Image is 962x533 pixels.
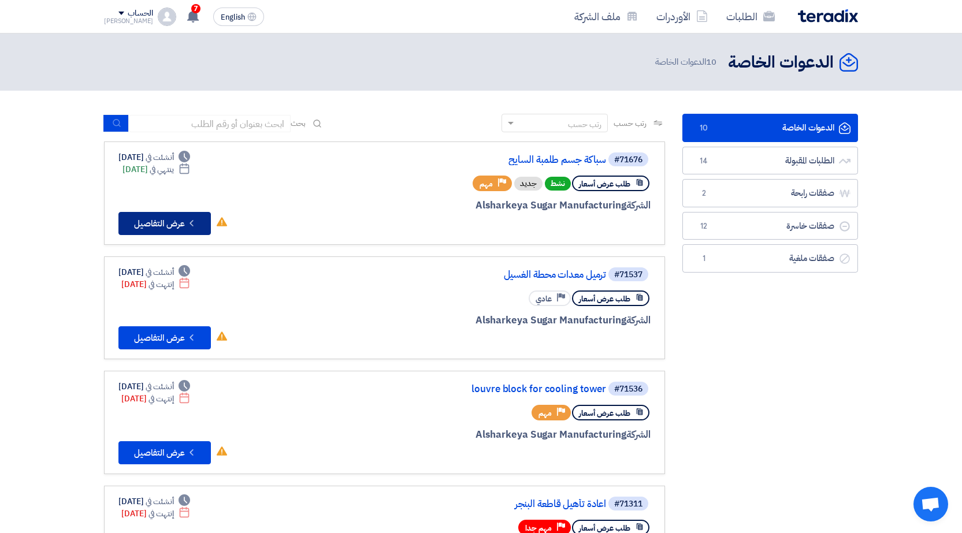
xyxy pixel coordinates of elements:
[579,293,630,304] span: طلب عرض أسعار
[146,381,173,393] span: أنشئت في
[728,51,834,74] h2: الدعوات الخاصة
[682,179,858,207] a: صفقات رابحة2
[626,313,651,327] span: الشركة
[682,244,858,273] a: صفقات ملغية1
[614,271,642,279] div: #71537
[291,117,306,129] span: بحث
[697,188,711,199] span: 2
[706,55,716,68] span: 10
[697,155,711,167] span: 14
[647,3,717,30] a: الأوردرات
[221,13,245,21] span: English
[118,326,211,349] button: عرض التفاصيل
[480,178,493,189] span: مهم
[373,427,651,442] div: Alsharkeya Sugar Manufacturing
[375,155,606,165] a: سباكة جسم طلمبة السايح
[118,266,190,278] div: [DATE]
[798,9,858,23] img: Teradix logo
[118,151,190,163] div: [DATE]
[568,118,601,131] div: رتب حسب
[121,508,190,520] div: [DATE]
[104,18,153,24] div: [PERSON_NAME]
[118,381,190,393] div: [DATE]
[514,177,543,191] div: جديد
[538,408,552,419] span: مهم
[373,313,651,328] div: Alsharkeya Sugar Manufacturing
[626,198,651,213] span: الشركة
[129,115,291,132] input: ابحث بعنوان أو رقم الطلب
[579,408,630,419] span: طلب عرض أسعار
[118,212,211,235] button: عرض التفاصيل
[697,221,711,232] span: 12
[373,198,651,213] div: Alsharkeya Sugar Manufacturing
[146,495,173,508] span: أنشئت في
[148,278,173,290] span: إنتهت في
[579,178,630,189] span: طلب عرض أسعار
[375,499,606,509] a: اعادة تأهيل قاطعة البنجر
[118,495,190,508] div: [DATE]
[697,122,711,134] span: 10
[146,151,173,163] span: أنشئت في
[121,393,190,405] div: [DATE]
[682,212,858,240] a: صفقات خاسرة12
[565,3,647,30] a: ملف الشركة
[614,117,647,129] span: رتب حسب
[146,266,173,278] span: أنشئت في
[122,163,190,176] div: [DATE]
[626,427,651,442] span: الشركة
[375,270,606,280] a: ترميل معدات محطة الغسيل
[913,487,948,521] div: دردشة مفتوحة
[545,177,571,191] span: نشط
[150,163,173,176] span: ينتهي في
[148,508,173,520] span: إنتهت في
[536,293,552,304] span: عادي
[213,8,264,26] button: English
[614,385,642,393] div: #71536
[717,3,784,30] a: الطلبات
[682,147,858,175] a: الطلبات المقبولة14
[158,8,176,26] img: profile_test.png
[375,384,606,394] a: louvre block for cooling tower
[121,278,190,290] div: [DATE]
[118,441,211,464] button: عرض التفاصيل
[614,156,642,164] div: #71676
[148,393,173,405] span: إنتهت في
[655,55,719,69] span: الدعوات الخاصة
[682,114,858,142] a: الدعوات الخاصة10
[697,253,711,264] span: 1
[128,9,153,18] div: الحساب
[614,500,642,508] div: #71311
[191,4,200,13] span: 7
